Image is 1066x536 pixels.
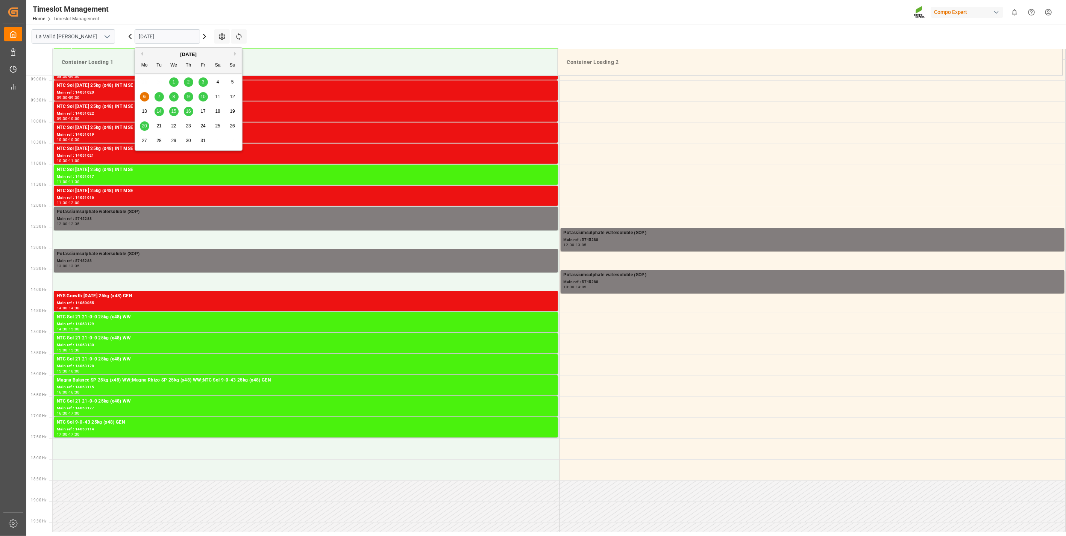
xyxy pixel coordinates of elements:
[31,393,46,397] span: 16:30 Hr
[68,391,69,394] div: -
[199,92,208,101] div: Choose Friday, October 10th, 2025
[135,51,242,58] div: [DATE]
[68,327,69,331] div: -
[68,96,69,99] div: -
[57,306,68,310] div: 14:00
[228,107,237,116] div: Choose Sunday, October 19th, 2025
[57,145,555,153] div: NTC Sol [DATE] 25kg (x48) INT MSE
[199,107,208,116] div: Choose Friday, October 17th, 2025
[169,136,179,145] div: Choose Wednesday, October 29th, 2025
[200,138,205,143] span: 31
[68,412,69,415] div: -
[213,107,223,116] div: Choose Saturday, October 18th, 2025
[57,208,555,216] div: Potassiumsulphate watersoluble (SOP)
[31,119,46,123] span: 10:00 Hr
[187,94,190,99] span: 9
[31,288,46,292] span: 14:00 Hr
[57,222,68,226] div: 12:00
[57,138,68,141] div: 10:00
[31,519,46,523] span: 19:30 Hr
[69,412,80,415] div: 17:00
[57,174,555,180] div: Main ref : 14051017
[31,77,46,81] span: 09:00 Hr
[57,201,68,204] div: 11:30
[213,61,223,70] div: Sa
[199,61,208,70] div: Fr
[142,123,147,129] span: 20
[31,245,46,250] span: 13:00 Hr
[217,79,219,85] span: 4
[564,237,1061,243] div: Main ref : 5745288
[213,77,223,87] div: Choose Saturday, October 4th, 2025
[576,285,587,289] div: 14:05
[68,433,69,436] div: -
[69,391,80,394] div: 16:30
[215,123,220,129] span: 25
[68,369,69,373] div: -
[69,180,80,183] div: 11:30
[31,414,46,418] span: 17:00 Hr
[564,243,575,247] div: 12:30
[169,107,179,116] div: Choose Wednesday, October 15th, 2025
[69,222,80,226] div: 12:35
[57,258,555,264] div: Main ref : 5745288
[1023,4,1040,21] button: Help Center
[57,356,555,363] div: NTC Sol 21 21-0-0 25kg (x48) WW
[230,123,235,129] span: 26
[200,109,205,114] span: 17
[31,498,46,502] span: 19:00 Hr
[186,109,191,114] span: 16
[57,264,68,268] div: 13:00
[184,107,193,116] div: Choose Thursday, October 16th, 2025
[31,203,46,207] span: 12:00 Hr
[199,77,208,87] div: Choose Friday, October 3rd, 2025
[184,136,193,145] div: Choose Thursday, October 30th, 2025
[231,79,234,85] span: 5
[33,3,109,15] div: Timeslot Management
[69,433,80,436] div: 17:30
[140,107,149,116] div: Choose Monday, October 13th, 2025
[31,161,46,165] span: 11:00 Hr
[57,419,555,426] div: NTC Sol 9-0-43 25kg (x48) GEN
[57,89,555,96] div: Main ref : 14051020
[155,61,164,70] div: Tu
[57,111,555,117] div: Main ref : 14051022
[68,180,69,183] div: -
[69,306,80,310] div: 14:30
[156,109,161,114] span: 14
[57,300,555,306] div: Main ref : 14050055
[184,77,193,87] div: Choose Thursday, October 2nd, 2025
[31,435,46,439] span: 17:30 Hr
[57,313,555,321] div: NTC Sol 21 21-0-0 25kg (x48) WW
[57,426,555,433] div: Main ref : 14053114
[215,109,220,114] span: 18
[57,195,555,201] div: Main ref : 14051016
[57,82,555,89] div: NTC Sol [DATE] 25kg (x48) INT MSE
[31,140,46,144] span: 10:30 Hr
[230,94,235,99] span: 12
[57,75,68,78] div: 08:30
[101,31,112,42] button: open menu
[57,398,555,405] div: NTC Sol 21 21-0-0 25kg (x48) WW
[228,61,237,70] div: Su
[169,77,179,87] div: Choose Wednesday, October 1st, 2025
[140,121,149,131] div: Choose Monday, October 20th, 2025
[68,117,69,120] div: -
[200,123,205,129] span: 24
[184,61,193,70] div: Th
[31,224,46,229] span: 12:30 Hr
[57,180,68,183] div: 11:00
[68,306,69,310] div: -
[57,216,555,222] div: Main ref : 5745288
[199,121,208,131] div: Choose Friday, October 24th, 2025
[68,222,69,226] div: -
[57,124,555,132] div: NTC Sol [DATE] 25kg (x48) INT MSE
[155,121,164,131] div: Choose Tuesday, October 21st, 2025
[68,264,69,268] div: -
[33,16,45,21] a: Home
[57,342,555,348] div: Main ref : 14053130
[57,327,68,331] div: 14:30
[57,363,555,369] div: Main ref : 14053128
[200,94,205,99] span: 10
[230,109,235,114] span: 19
